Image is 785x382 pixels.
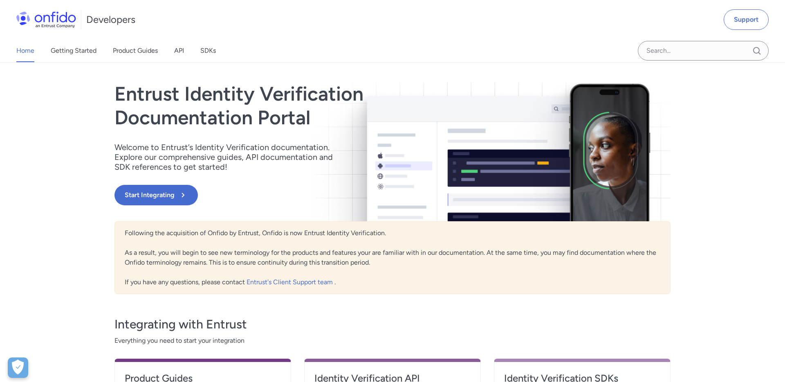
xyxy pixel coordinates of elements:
a: Support [724,9,769,30]
a: API [174,39,184,62]
input: Onfido search input field [638,41,769,61]
a: Product Guides [113,39,158,62]
h3: Integrating with Entrust [114,316,671,333]
p: Welcome to Entrust’s Identity Verification documentation. Explore our comprehensive guides, API d... [114,142,343,172]
div: Following the acquisition of Onfido by Entrust, Onfido is now Entrust Identity Verification. As a... [114,221,671,294]
button: Start Integrating [114,185,198,205]
button: Open Preferences [8,357,28,378]
a: Start Integrating [114,185,504,205]
img: Onfido Logo [16,11,76,28]
div: Cookie Preferences [8,357,28,378]
h1: Developers [86,13,135,26]
span: Everything you need to start your integration [114,336,671,346]
a: SDKs [200,39,216,62]
h1: Entrust Identity Verification Documentation Portal [114,82,504,129]
a: Home [16,39,34,62]
a: Getting Started [51,39,96,62]
a: Entrust's Client Support team [247,278,334,286]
